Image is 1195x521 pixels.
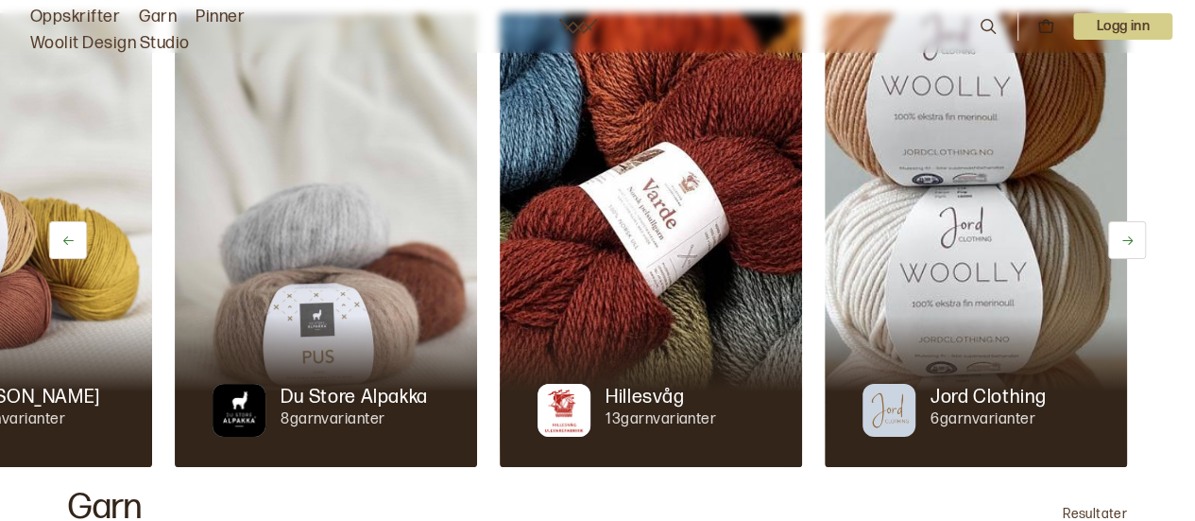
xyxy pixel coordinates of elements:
[196,4,245,30] a: Pinner
[606,384,684,410] p: Hillesvåg
[175,13,477,467] img: Du Store Alpakka
[281,410,428,430] p: 8 garnvarianter
[139,4,177,30] a: Garn
[1073,13,1172,40] p: Logg inn
[30,4,120,30] a: Oppskrifter
[1073,13,1172,40] button: User dropdown
[862,384,915,437] img: Merkegarn
[825,13,1127,467] img: Jord Clothing
[281,384,428,410] p: Du Store Alpakka
[930,410,1047,430] p: 6 garnvarianter
[500,13,802,467] img: Hillesvåg
[559,19,597,34] a: Woolit
[606,410,716,430] p: 13 garnvarianter
[30,30,190,57] a: Woolit Design Studio
[538,384,590,437] img: Merkegarn
[930,384,1047,410] p: Jord Clothing
[213,384,265,437] img: Merkegarn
